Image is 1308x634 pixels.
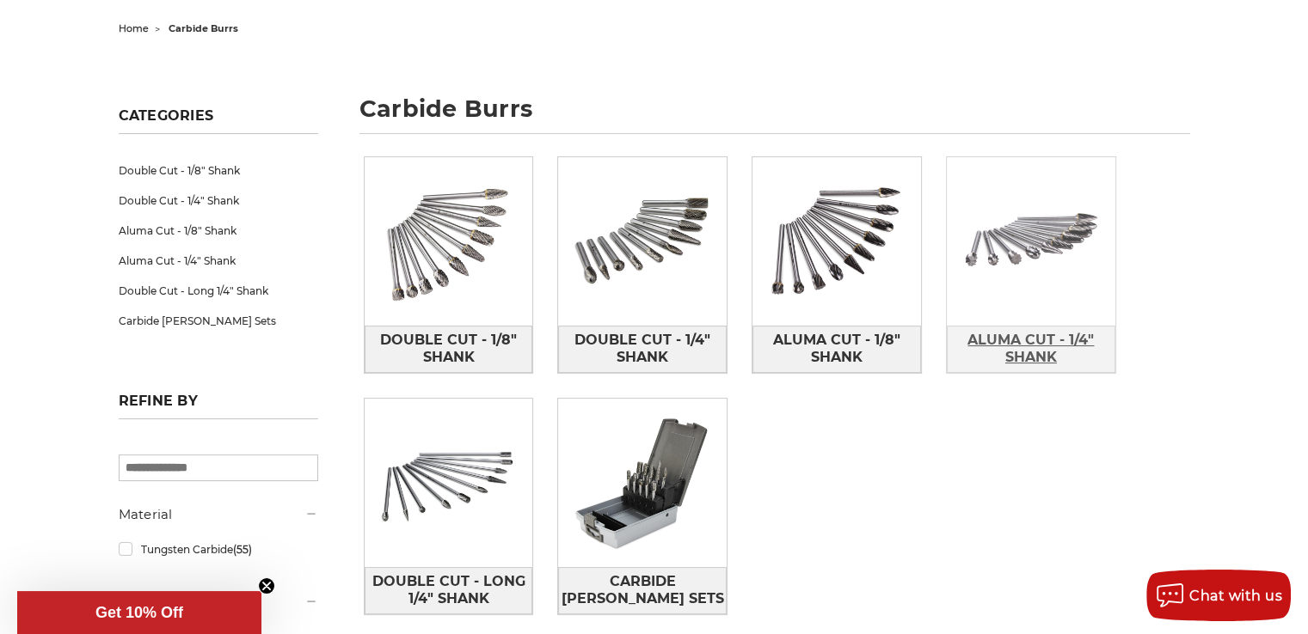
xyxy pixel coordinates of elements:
a: Carbide [PERSON_NAME] Sets [558,567,727,614]
h5: Refine by [119,393,318,419]
h1: carbide burrs [359,97,1190,134]
div: Get 10% OffClose teaser [17,591,261,634]
span: Double Cut - 1/8" Shank [365,326,532,372]
span: Aluma Cut - 1/8" Shank [753,326,920,372]
a: Double Cut - 1/8" Shank [365,326,533,373]
a: Carbide [PERSON_NAME] Sets [119,306,318,336]
span: (55) [232,543,251,556]
a: home [119,22,149,34]
img: Aluma Cut - 1/8" Shank [752,157,921,326]
img: Aluma Cut - 1/4" Shank [947,157,1115,326]
a: Double Cut - 1/8" Shank [119,155,318,186]
a: Aluma Cut - 1/8" Shank [119,216,318,246]
button: Chat with us [1146,570,1291,621]
span: Double Cut - Long 1/4" Shank [365,567,532,613]
a: Aluma Cut - 1/4" Shank [119,246,318,276]
span: Get 10% Off [95,604,183,621]
a: Tungsten Carbide [119,534,318,564]
img: Carbide Burr Sets [558,399,727,567]
a: Aluma Cut - 1/4" Shank [947,326,1115,373]
span: Aluma Cut - 1/4" Shank [948,326,1115,372]
a: Double Cut - 1/4" Shank [119,186,318,216]
a: Double Cut - Long 1/4" Shank [119,276,318,306]
h5: Material [119,504,318,525]
img: Double Cut - Long 1/4" Shank [365,399,533,567]
a: Double Cut - Long 1/4" Shank [365,567,533,614]
span: carbide burrs [169,22,238,34]
button: Close teaser [258,577,275,594]
a: Double Cut - 1/4" Shank [558,326,727,373]
img: Double Cut - 1/8" Shank [365,157,533,326]
span: Chat with us [1189,588,1282,604]
h5: Categories [119,107,318,134]
a: Aluma Cut - 1/8" Shank [752,326,921,373]
span: Carbide [PERSON_NAME] Sets [559,567,726,613]
img: Double Cut - 1/4" Shank [558,157,727,326]
span: Double Cut - 1/4" Shank [559,326,726,372]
